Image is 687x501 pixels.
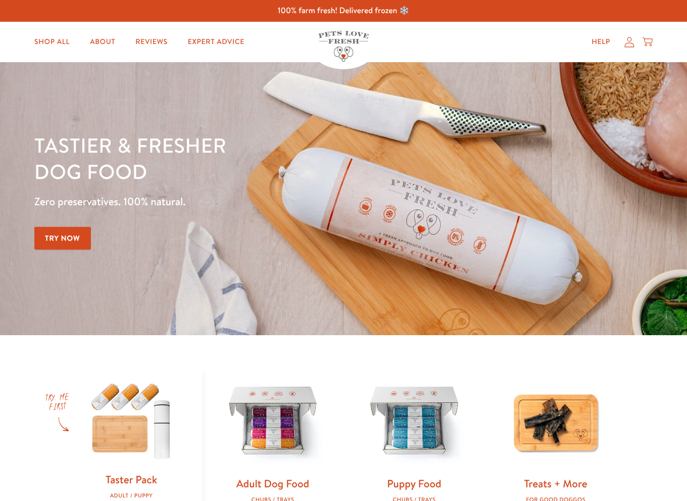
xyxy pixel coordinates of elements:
[34,132,447,185] h1: Tastier & fresher dog food
[583,32,618,52] a: Help
[26,32,78,52] a: Shop All
[77,492,186,499] div: Adult / Puppy
[236,476,309,491] a: Adult Dog Food
[82,32,123,52] a: About
[127,32,175,52] a: Reviews
[387,476,441,491] a: Puppy Food
[34,193,447,211] p: Zero preservatives. 100% natural.
[106,472,157,487] a: Taster Pack
[524,476,587,491] a: Treats + More
[34,227,91,250] a: Try Now
[318,31,369,62] img: Pets Love Fresh
[180,32,253,52] a: Expert Advice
